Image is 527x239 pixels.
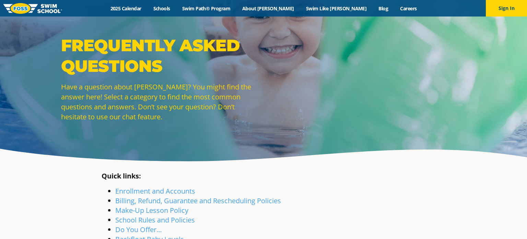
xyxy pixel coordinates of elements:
a: Billing, Refund, Guarantee and Rescheduling Policies [115,196,281,205]
a: Do You Offer… [115,225,162,234]
p: Have a question about [PERSON_NAME]? You might find the answer here! Select a category to find th... [61,82,260,122]
p: Frequently Asked Questions [61,35,260,76]
a: School Rules and Policies [115,215,195,225]
strong: Quick links: [102,171,141,181]
a: Blog [373,5,394,12]
a: Swim Path® Program [176,5,236,12]
a: Schools [147,5,176,12]
a: About [PERSON_NAME] [236,5,300,12]
a: Careers [394,5,423,12]
a: 2025 Calendar [104,5,147,12]
a: Make-Up Lesson Policy [115,206,188,215]
a: Swim Like [PERSON_NAME] [300,5,373,12]
img: FOSS Swim School Logo [3,3,62,14]
a: Enrollment and Accounts [115,186,195,196]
